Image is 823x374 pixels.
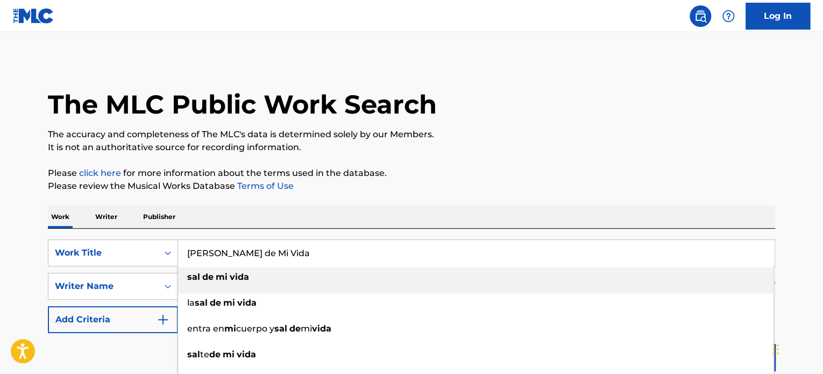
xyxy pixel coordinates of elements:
[187,349,200,359] strong: sal
[235,181,294,191] a: Terms of Use
[202,272,214,282] strong: de
[690,5,711,27] a: Public Search
[224,323,236,334] strong: mi
[48,88,437,121] h1: The MLC Public Work Search
[718,5,739,27] div: Help
[140,206,179,228] p: Publisher
[210,298,221,308] strong: de
[48,141,775,154] p: It is not an authoritative source for recording information.
[216,272,228,282] strong: mi
[157,313,169,326] img: 9d2ae6d4665cec9f34b9.svg
[55,246,152,259] div: Work Title
[722,10,735,23] img: help
[312,323,331,334] strong: vida
[230,272,249,282] strong: vida
[746,3,810,30] a: Log In
[237,298,257,308] strong: vida
[92,206,120,228] p: Writer
[55,280,152,293] div: Writer Name
[200,349,209,359] span: te
[187,298,195,308] span: la
[209,349,221,359] strong: de
[236,323,274,334] span: cuerpo y
[301,323,312,334] span: mi
[48,206,73,228] p: Work
[13,8,54,24] img: MLC Logo
[694,10,707,23] img: search
[187,323,224,334] span: entra en
[772,333,779,365] div: Drag
[223,298,235,308] strong: mi
[223,349,235,359] strong: mi
[187,272,200,282] strong: sal
[195,298,208,308] strong: sal
[79,168,121,178] a: click here
[237,349,256,359] strong: vida
[274,323,287,334] strong: sal
[48,180,775,193] p: Please review the Musical Works Database
[48,306,178,333] button: Add Criteria
[769,322,823,374] iframe: Chat Widget
[289,323,301,334] strong: de
[48,167,775,180] p: Please for more information about the terms used in the database.
[48,128,775,141] p: The accuracy and completeness of The MLC's data is determined solely by our Members.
